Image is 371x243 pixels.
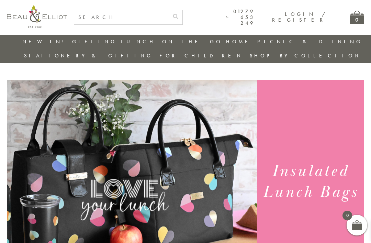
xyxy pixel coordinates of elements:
[74,10,169,24] input: SEARCH
[350,11,364,24] a: 0
[226,38,254,45] a: Home
[272,11,326,23] a: Login / Register
[250,52,361,59] a: Shop by collection
[121,38,222,45] a: Lunch On The Go
[72,38,117,45] a: Gifting
[7,5,67,28] img: logo
[22,38,68,45] a: New in!
[342,211,352,220] span: 0
[159,52,243,59] a: For Children
[24,52,153,59] a: Stationery & Gifting
[257,38,362,45] a: Picnic & Dining
[226,9,255,26] a: 01279 653 249
[262,161,359,203] h1: Insulated Lunch Bags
